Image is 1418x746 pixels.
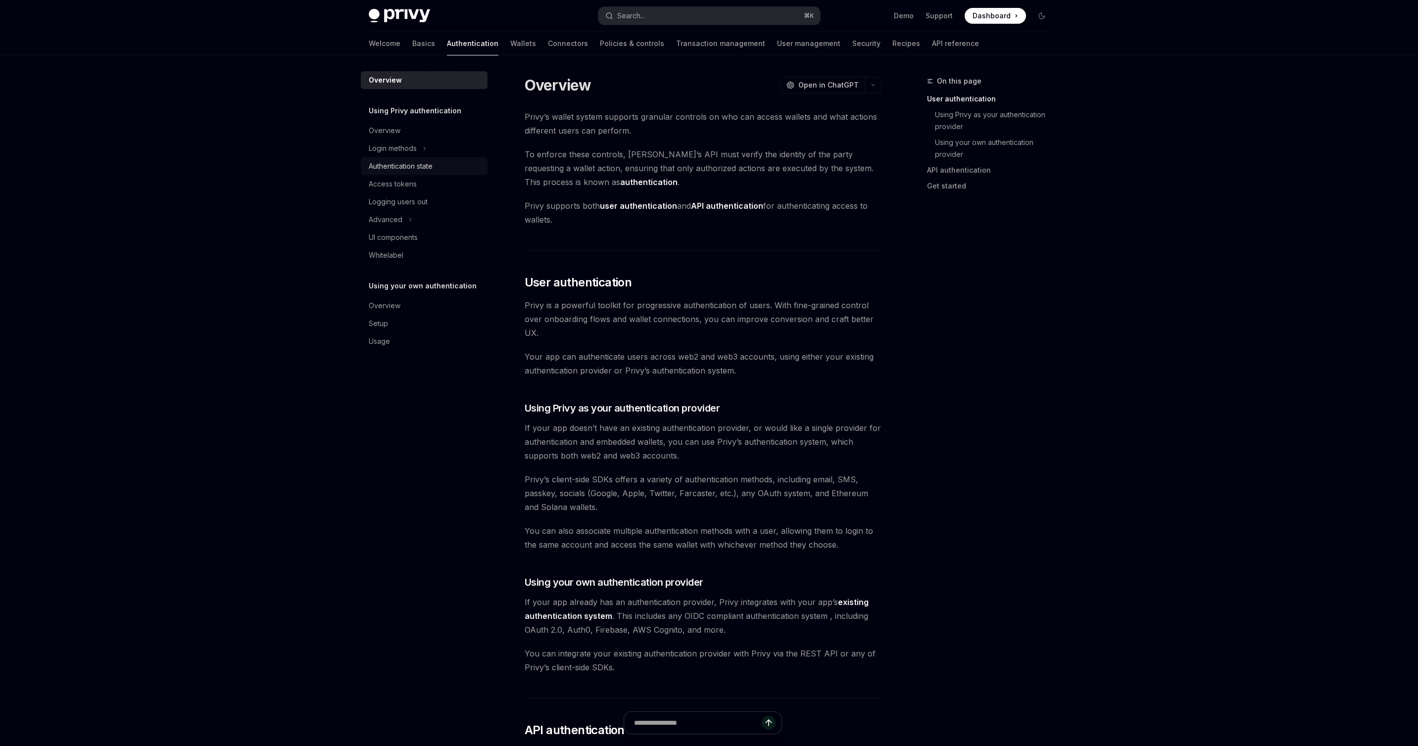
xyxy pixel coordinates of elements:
h1: Overview [525,76,591,94]
h5: Using your own authentication [369,280,477,292]
a: Transaction management [676,32,765,55]
span: Using your own authentication provider [525,575,703,589]
a: Policies & controls [600,32,664,55]
a: Overview [361,297,488,315]
a: Welcome [369,32,400,55]
div: Usage [369,335,390,347]
a: Overview [361,122,488,140]
strong: authentication [620,177,678,187]
span: User authentication [525,275,632,290]
button: Toggle Advanced section [361,211,488,229]
a: Recipes [892,32,920,55]
strong: user authentication [600,201,677,211]
span: Privy is a powerful toolkit for progressive authentication of users. With fine-grained control ov... [525,298,881,340]
span: Using Privy as your authentication provider [525,401,720,415]
a: User management [777,32,840,55]
span: Your app can authenticate users across web2 and web3 accounts, using either your existing authent... [525,350,881,377]
span: Privy supports both and for authenticating access to wallets. [525,199,881,227]
span: Privy’s client-side SDKs offers a variety of authentication methods, including email, SMS, passke... [525,472,881,514]
div: Overview [369,300,400,312]
span: Open in ChatGPT [798,80,859,90]
span: To enforce these controls, [PERSON_NAME]’s API must verify the identity of the party requesting a... [525,147,881,189]
span: If your app already has an authentication provider, Privy integrates with your app’s . This inclu... [525,595,881,637]
input: Ask a question... [634,712,762,734]
a: UI components [361,229,488,246]
button: Open in ChatGPT [780,77,865,93]
a: Access tokens [361,175,488,193]
span: On this page [937,75,981,87]
div: Overview [369,125,400,137]
a: Security [852,32,880,55]
a: Get started [927,178,1058,194]
div: Overview [369,74,402,86]
div: Login methods [369,142,417,154]
a: Whitelabel [361,246,488,264]
a: Authentication [447,32,498,55]
a: Using Privy as your authentication provider [927,107,1058,135]
h5: Using Privy authentication [369,105,461,117]
div: Authentication state [369,160,433,172]
div: Access tokens [369,178,417,190]
a: Basics [412,32,435,55]
img: dark logo [369,9,430,23]
div: UI components [369,232,418,243]
span: You can also associate multiple authentication methods with a user, allowing them to login to the... [525,524,881,552]
div: Logging users out [369,196,428,208]
a: API reference [932,32,979,55]
strong: API authentication [691,201,763,211]
a: Demo [894,11,914,21]
span: ⌘ K [804,12,814,20]
div: Whitelabel [369,249,403,261]
button: Open search [598,7,820,25]
div: Search... [617,10,645,22]
a: Using your own authentication provider [927,135,1058,162]
a: Connectors [548,32,588,55]
span: Dashboard [973,11,1011,21]
a: Usage [361,332,488,350]
a: Dashboard [965,8,1026,24]
div: Advanced [369,214,402,226]
a: Overview [361,71,488,89]
a: Support [926,11,953,21]
a: Logging users out [361,193,488,211]
button: Toggle Login methods section [361,140,488,157]
a: Setup [361,315,488,332]
a: Authentication state [361,157,488,175]
a: API authentication [927,162,1058,178]
div: Setup [369,318,388,329]
a: Wallets [510,32,536,55]
span: Privy’s wallet system supports granular controls on who can access wallets and what actions diffe... [525,110,881,138]
span: If your app doesn’t have an existing authentication provider, or would like a single provider for... [525,421,881,463]
a: User authentication [927,91,1058,107]
span: You can integrate your existing authentication provider with Privy via the REST API or any of Pri... [525,647,881,674]
button: Send message [762,716,776,730]
button: Toggle dark mode [1034,8,1050,24]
